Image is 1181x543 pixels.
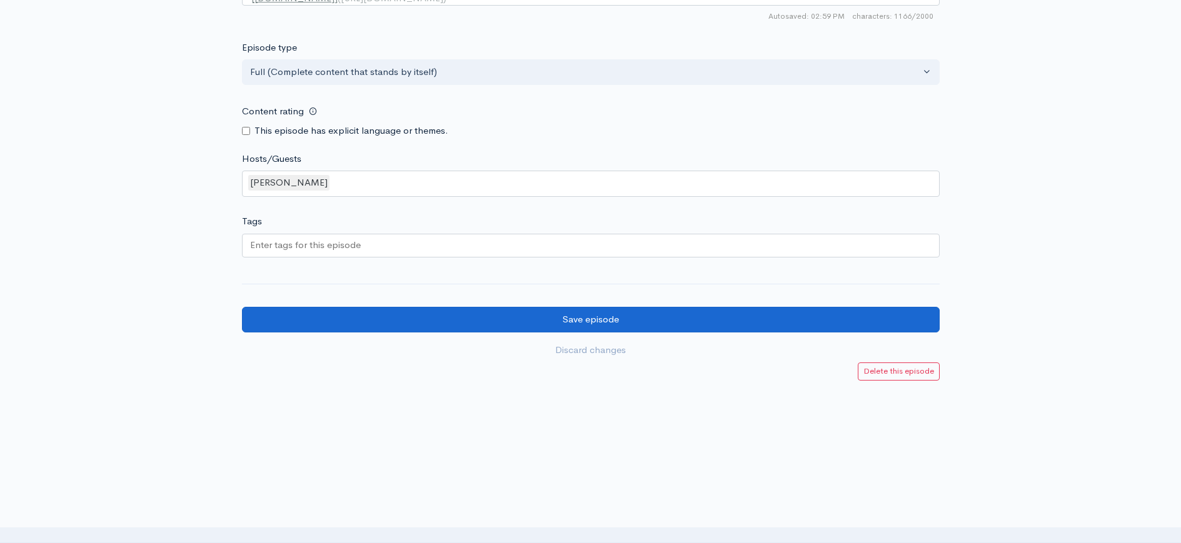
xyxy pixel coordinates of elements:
input: Enter tags for this episode [250,238,363,252]
label: Episode type [242,41,297,55]
input: Save episode [242,307,940,332]
label: Content rating [242,99,304,124]
a: Delete this episode [858,362,940,381]
div: Full (Complete content that stands by itself) [250,65,920,79]
label: This episode has explicit language or themes. [254,124,448,138]
button: Full (Complete content that stands by itself) [242,59,940,85]
small: Delete this episode [863,366,934,376]
div: [PERSON_NAME] [248,175,329,191]
a: Discard changes [242,337,940,363]
label: Hosts/Guests [242,152,301,166]
span: 1166/2000 [852,11,933,22]
label: Tags [242,214,262,229]
span: Autosaved: 02:59 PM [768,11,845,22]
